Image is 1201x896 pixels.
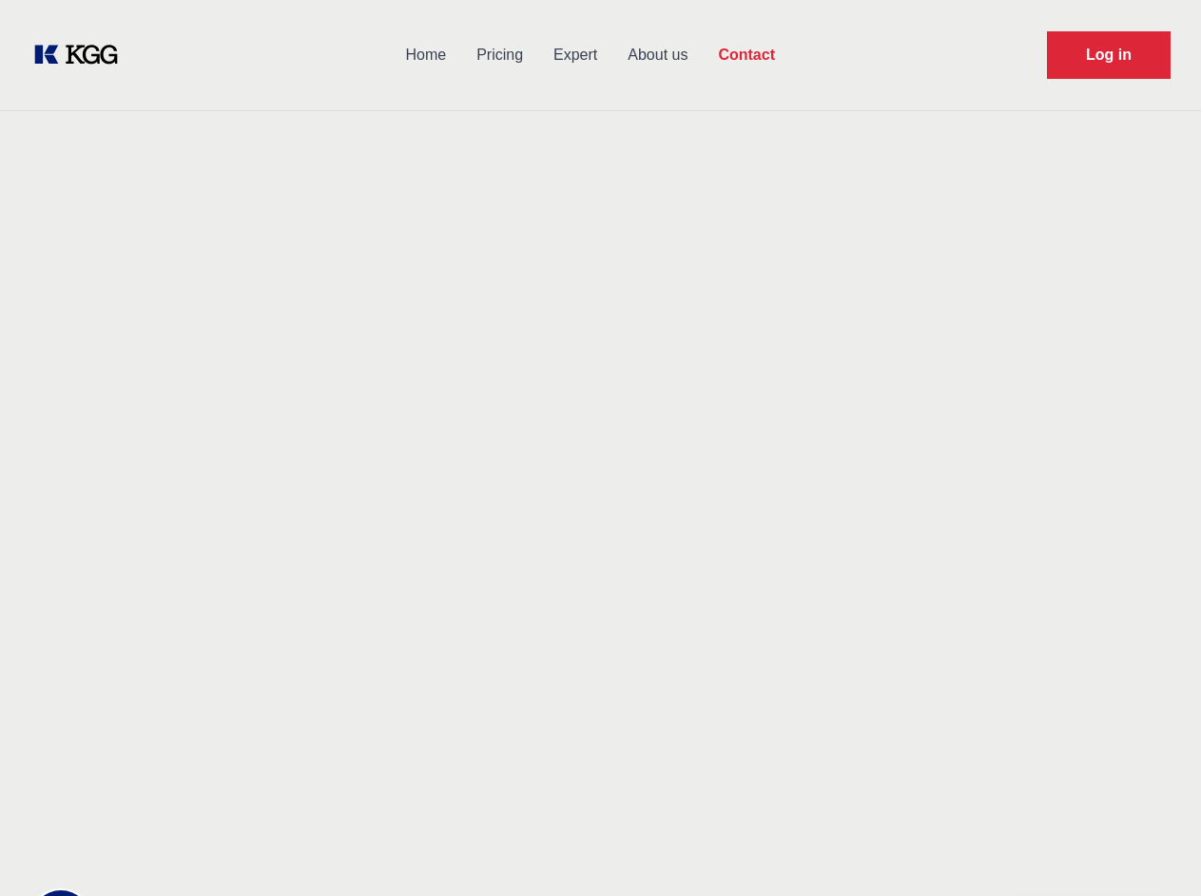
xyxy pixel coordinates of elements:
[1047,31,1171,79] a: Request Demo
[538,30,612,80] a: Expert
[703,30,790,80] a: Contact
[30,40,133,70] a: KOL Knowledge Platform: Talk to Key External Experts (KEE)
[390,30,461,80] a: Home
[612,30,703,80] a: About us
[461,30,538,80] a: Pricing
[1106,805,1201,896] iframe: Chat Widget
